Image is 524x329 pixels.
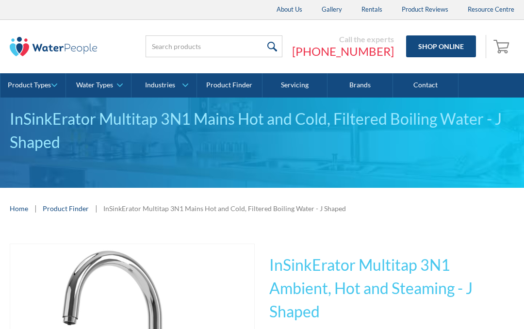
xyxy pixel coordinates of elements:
div: Industries [145,81,175,89]
a: Shop Online [406,35,476,57]
input: Search products [146,35,282,57]
div: | [94,202,98,214]
a: Contact [393,73,458,98]
img: The Water People [10,37,97,56]
a: Product Finder [197,73,262,98]
img: shopping cart [493,38,512,54]
a: Product Finder [43,203,89,214]
a: Industries [131,73,196,98]
a: Open cart [491,35,514,58]
div: Product Types [8,81,51,89]
a: Servicing [262,73,328,98]
a: Brands [327,73,393,98]
a: [PHONE_NUMBER] [292,44,394,59]
a: Home [10,203,28,214]
h1: InSinkErator Multitap 3N1 Ambient, Hot and Steaming - J Shaped [269,253,514,323]
div: | [33,202,38,214]
a: Product Types [0,73,65,98]
div: InSinkErator Multitap 3N1 Mains Hot and Cold, Filtered Boiling Water - J Shaped [10,107,514,154]
div: Water Types [76,81,113,89]
div: Call the experts [292,34,394,44]
a: Water Types [66,73,131,98]
div: InSinkErator Multitap 3N1 Mains Hot and Cold, Filtered Boiling Water - J Shaped [103,203,346,214]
